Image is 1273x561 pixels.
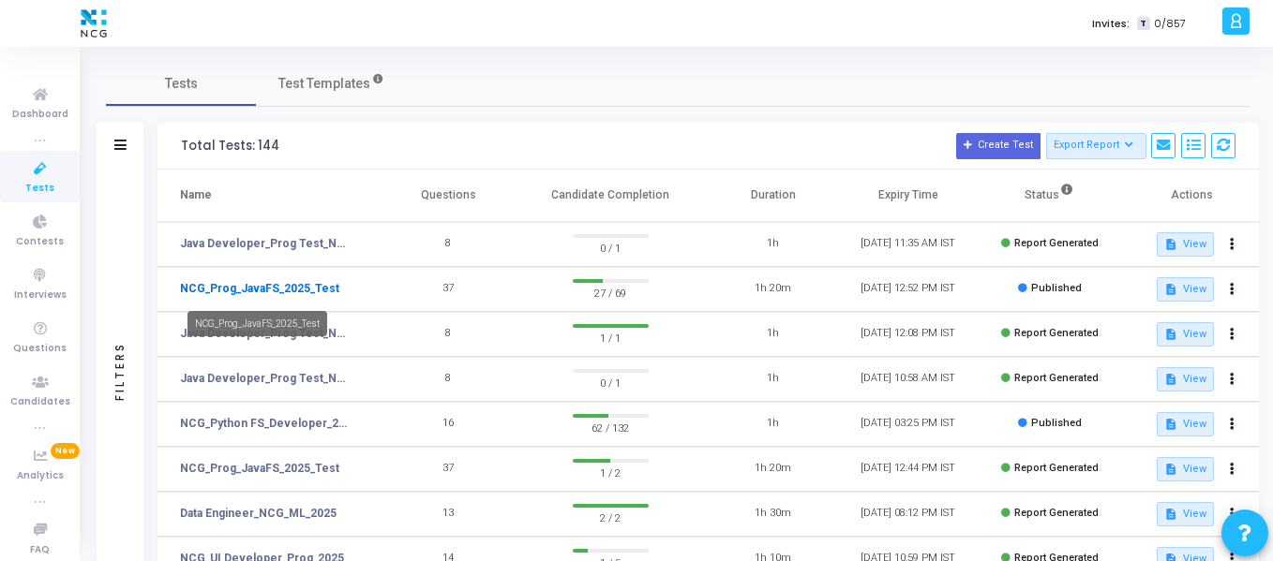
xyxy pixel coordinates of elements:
[180,505,337,522] a: Data Engineer_NCG_ML_2025
[706,222,841,267] td: 1h
[841,357,976,402] td: [DATE] 10:58 AM IST
[1124,170,1259,222] th: Actions
[30,542,50,558] span: FAQ
[573,508,649,526] span: 2 / 2
[706,312,841,357] td: 1h
[706,447,841,492] td: 1h 20m
[16,234,64,250] span: Contests
[1157,457,1214,481] button: View
[706,492,841,537] td: 1h 30m
[573,328,649,347] span: 1 / 1
[1157,502,1214,526] button: View
[180,460,339,477] a: NCG_Prog_JavaFS_2025_Test
[1014,237,1099,249] span: Report Generated
[157,170,381,222] th: Name
[10,394,70,410] span: Candidates
[1046,133,1146,159] button: Export Report
[381,222,516,267] td: 8
[1164,283,1177,296] mat-icon: description
[187,311,327,336] div: NCG_Prog_JavaFS_2025_Test
[12,107,68,123] span: Dashboard
[1164,238,1177,251] mat-icon: description
[278,74,370,94] span: Test Templates
[112,268,128,474] div: Filters
[381,170,516,222] th: Questions
[180,370,352,387] a: Java Developer_Prog Test_NCG
[516,170,706,222] th: Candidate Completion
[706,402,841,447] td: 1h
[51,443,80,459] span: New
[180,415,352,432] a: NCG_Python FS_Developer_2025
[381,357,516,402] td: 8
[841,492,976,537] td: [DATE] 08:12 PM IST
[1164,508,1177,521] mat-icon: description
[381,492,516,537] td: 13
[573,463,649,481] span: 1 / 2
[841,267,976,312] td: [DATE] 12:52 PM IST
[956,133,1041,159] button: Create Test
[381,402,516,447] td: 16
[381,447,516,492] td: 37
[1031,282,1082,294] span: Published
[165,74,198,94] span: Tests
[1164,328,1177,341] mat-icon: description
[1157,412,1214,436] button: View
[1164,463,1177,476] mat-icon: description
[841,447,976,492] td: [DATE] 12:44 PM IST
[1031,417,1082,429] span: Published
[180,280,339,297] a: NCG_Prog_JavaFS_2025_Test
[841,222,976,267] td: [DATE] 11:35 AM IST
[17,468,64,484] span: Analytics
[841,170,976,222] th: Expiry Time
[706,357,841,402] td: 1h
[1164,418,1177,431] mat-icon: description
[13,341,67,357] span: Questions
[706,267,841,312] td: 1h 20m
[1137,17,1149,31] span: T
[573,283,649,302] span: 27 / 69
[1157,367,1214,391] button: View
[1154,16,1186,32] span: 0/857
[1014,462,1099,474] span: Report Generated
[381,312,516,357] td: 8
[841,402,976,447] td: [DATE] 03:25 PM IST
[976,170,1124,222] th: Status
[180,235,352,252] a: Java Developer_Prog Test_NCG
[14,288,67,303] span: Interviews
[573,418,649,436] span: 62 / 132
[76,5,112,42] img: logo
[573,238,649,257] span: 0 / 1
[706,170,841,222] th: Duration
[25,181,54,197] span: Tests
[1164,373,1177,386] mat-icon: description
[1014,507,1099,519] span: Report Generated
[1157,232,1214,257] button: View
[1157,277,1214,302] button: View
[1014,372,1099,384] span: Report Generated
[181,139,279,154] div: Total Tests: 144
[1092,16,1130,32] label: Invites:
[841,312,976,357] td: [DATE] 12:08 PM IST
[1157,322,1214,347] button: View
[381,267,516,312] td: 37
[573,373,649,391] span: 0 / 1
[1014,327,1099,339] span: Report Generated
